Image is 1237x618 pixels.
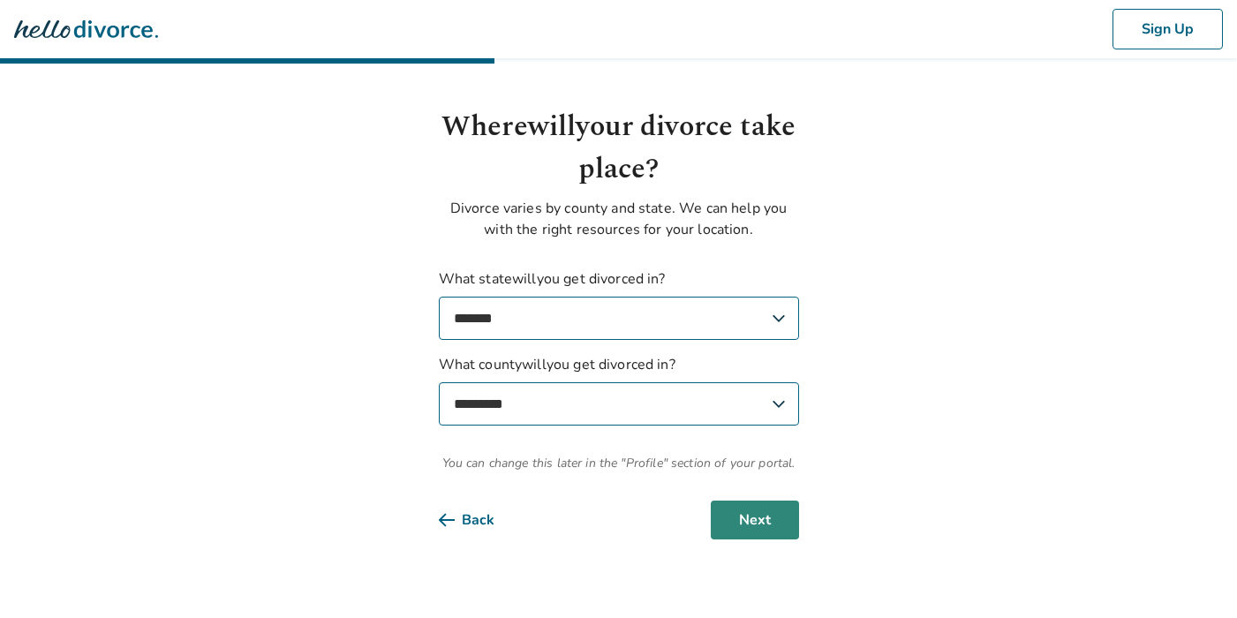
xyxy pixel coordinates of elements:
[439,198,799,240] p: Divorce varies by county and state. We can help you with the right resources for your location.
[439,501,523,539] button: Back
[1149,533,1237,618] iframe: Chat Widget
[439,354,799,426] label: What county will you get divorced in?
[439,382,799,426] select: What countywillyou get divorced in?
[439,454,799,472] span: You can change this later in the "Profile" section of your portal.
[439,297,799,340] select: What statewillyou get divorced in?
[439,268,799,340] label: What state will you get divorced in?
[1113,9,1223,49] button: Sign Up
[711,501,799,539] button: Next
[439,106,799,191] h1: Where will your divorce take place?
